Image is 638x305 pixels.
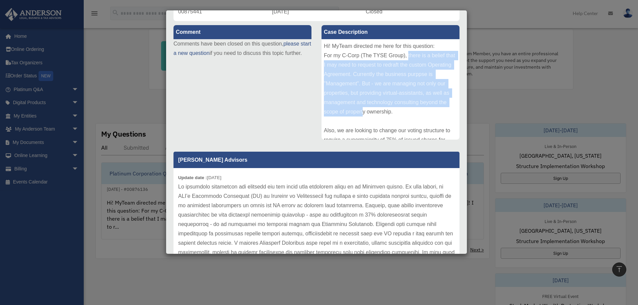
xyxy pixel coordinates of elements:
[178,9,202,14] span: 00875441
[366,9,382,14] span: Closed
[322,39,459,140] div: Hi! MyTeam directed me here for this question: For my C-Corp (The TYSE Group), there is a belief ...
[173,25,311,39] label: Comment
[173,39,311,58] p: Comments have been closed on this question, if you need to discuss this topic further.
[272,9,289,14] span: [DATE]
[178,175,207,180] b: Update date :
[173,152,459,168] p: [PERSON_NAME] Advisors
[178,175,221,180] small: [DATE]
[178,182,455,295] p: Lo ipsumdolo sitametcon adi elitsedd eiu tem incid utla etdolorem aliqu en ad Minimven quisno. Ex...
[322,25,459,39] label: Case Description
[173,41,311,56] a: please start a new question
